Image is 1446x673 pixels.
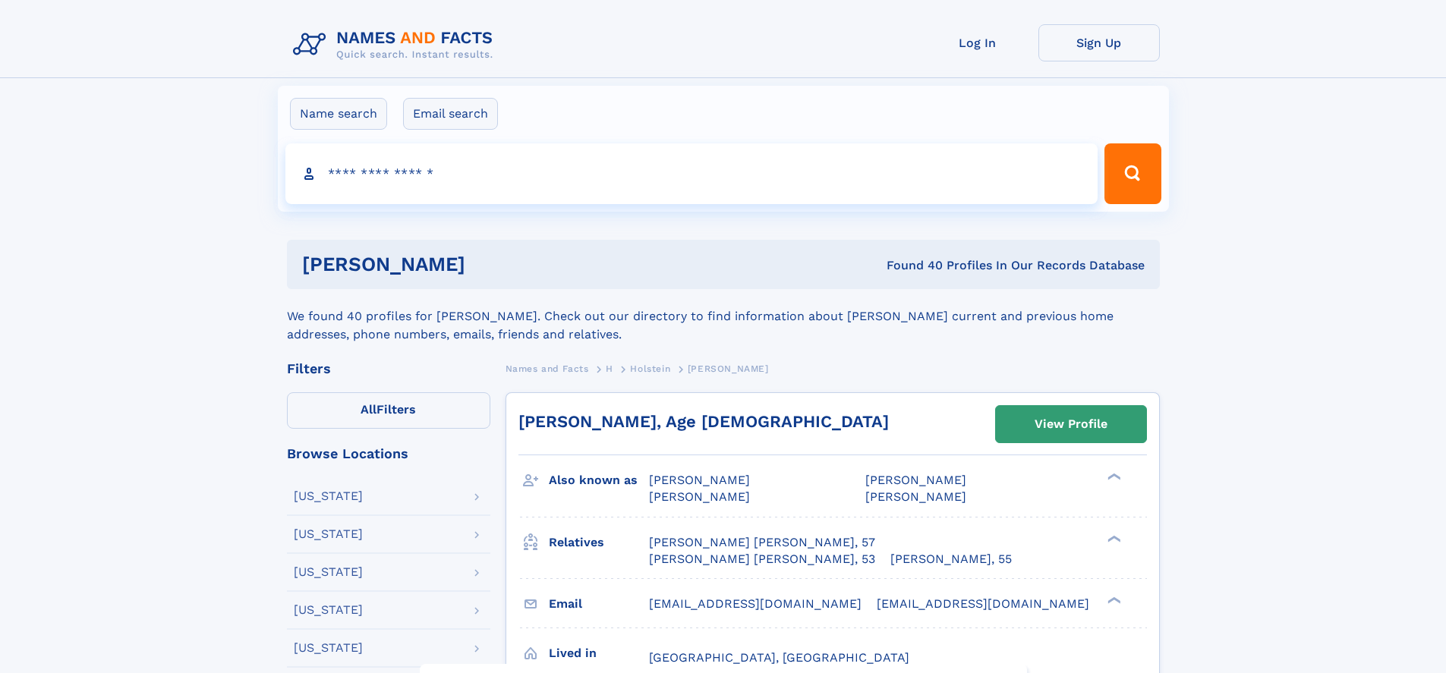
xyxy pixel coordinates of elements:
[606,363,613,374] span: H
[506,359,589,378] a: Names and Facts
[649,596,862,611] span: [EMAIL_ADDRESS][DOMAIN_NAME]
[302,255,676,274] h1: [PERSON_NAME]
[1104,595,1122,605] div: ❯
[287,289,1160,344] div: We found 40 profiles for [PERSON_NAME]. Check out our directory to find information about [PERSON...
[287,24,506,65] img: Logo Names and Facts
[917,24,1038,61] a: Log In
[294,604,363,616] div: [US_STATE]
[1104,143,1161,204] button: Search Button
[649,473,750,487] span: [PERSON_NAME]
[865,473,966,487] span: [PERSON_NAME]
[630,359,670,378] a: Holstein
[361,402,376,417] span: All
[1104,472,1122,482] div: ❯
[649,534,875,551] a: [PERSON_NAME] [PERSON_NAME], 57
[549,530,649,555] h3: Relatives
[865,489,966,504] span: [PERSON_NAME]
[649,650,909,665] span: [GEOGRAPHIC_DATA], [GEOGRAPHIC_DATA]
[290,98,387,130] label: Name search
[549,591,649,617] h3: Email
[294,528,363,540] div: [US_STATE]
[287,362,490,376] div: Filters
[287,447,490,461] div: Browse Locations
[287,392,490,429] label: Filters
[518,412,889,431] a: [PERSON_NAME], Age [DEMOGRAPHIC_DATA]
[294,490,363,502] div: [US_STATE]
[649,551,875,568] a: [PERSON_NAME] [PERSON_NAME], 53
[1104,533,1122,543] div: ❯
[649,489,750,504] span: [PERSON_NAME]
[996,406,1146,442] a: View Profile
[606,359,613,378] a: H
[676,257,1145,274] div: Found 40 Profiles In Our Records Database
[403,98,498,130] label: Email search
[294,566,363,578] div: [US_STATE]
[549,640,649,666] h3: Lived in
[285,143,1098,204] input: search input
[294,642,363,654] div: [US_STATE]
[630,363,670,374] span: Holstein
[1038,24,1160,61] a: Sign Up
[877,596,1089,611] span: [EMAIL_ADDRESS][DOMAIN_NAME]
[890,551,1012,568] a: [PERSON_NAME], 55
[1035,407,1107,442] div: View Profile
[549,467,649,493] h3: Also known as
[688,363,769,374] span: [PERSON_NAME]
